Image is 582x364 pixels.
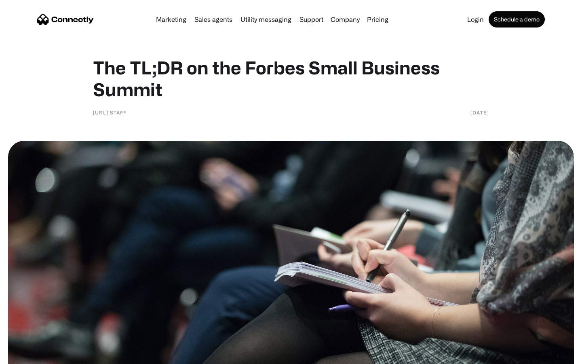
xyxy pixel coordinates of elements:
[296,16,327,23] a: Support
[237,16,295,23] a: Utility messaging
[470,108,489,116] div: [DATE]
[331,14,360,25] div: Company
[16,350,48,361] ul: Language list
[8,350,48,361] aside: Language selected: English
[93,108,127,116] div: [URL] Staff
[191,16,236,23] a: Sales agents
[464,16,487,23] a: Login
[93,57,489,100] h1: The TL;DR on the Forbes Small Business Summit
[364,16,392,23] a: Pricing
[489,11,545,28] a: Schedule a demo
[153,16,190,23] a: Marketing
